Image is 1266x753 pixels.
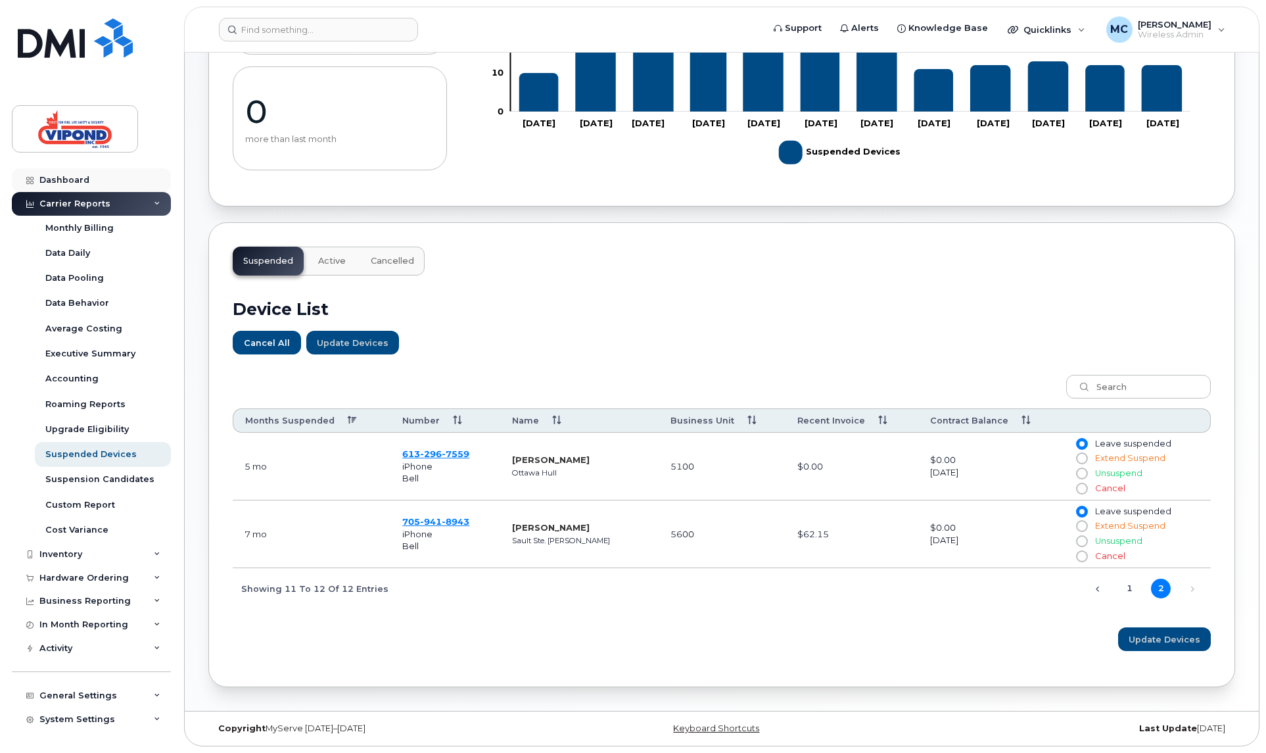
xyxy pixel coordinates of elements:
span: 7559 [442,449,469,459]
span: iPhone [402,529,433,539]
th: Months Suspended: activate to sort column descending [233,408,390,433]
a: 1 [1119,579,1139,598]
span: Update Devices [317,337,388,349]
a: Alerts [831,15,888,41]
a: Knowledge Base [888,15,997,41]
span: Wireless Admin [1138,30,1211,40]
span: Cancel All [244,337,290,349]
input: Extend Suspend [1076,521,1087,531]
input: Leave suspended [1076,506,1087,517]
td: April 29, 2025 12:18 [233,433,390,500]
td: $0.00 [918,500,1064,568]
a: 6132967559 [402,449,469,459]
input: Extend Suspend [1076,453,1087,464]
input: Unsuspend [1076,536,1087,547]
span: Extend Suspend [1095,453,1165,463]
span: Cancelled [371,256,414,266]
span: Leave suspended [1095,506,1171,516]
span: 705 [402,516,469,527]
button: Cancel All [233,331,301,354]
g: Suspended Devices [779,135,901,170]
span: Extend Suspend [1095,521,1165,531]
tspan: [DATE] [1032,118,1065,128]
h2: Device List [233,299,1211,319]
a: 2 [1151,579,1171,598]
span: Unsuspend [1095,536,1142,546]
small: Sault Ste. [PERSON_NAME] [512,536,610,545]
tspan: [DATE] [1090,118,1123,128]
tspan: 0 [498,106,504,116]
td: $0.00 [918,433,1064,500]
th: Recent Invoice: activate to sort column ascending [785,408,918,433]
tspan: 10 [492,67,504,78]
strong: Copyright [218,723,266,733]
strong: [PERSON_NAME] [512,454,590,465]
strong: Last Update [1139,723,1197,733]
tspan: [DATE] [747,118,780,128]
span: 296 [420,449,442,459]
div: [DATE] [930,534,1052,547]
div: Mark Chapeskie [1097,16,1234,43]
span: Update Devices [1129,633,1200,646]
input: Leave suspended [1076,439,1087,449]
a: Next [1183,579,1202,599]
span: 613 [402,449,469,459]
span: Active [318,256,346,266]
tspan: [DATE] [918,118,951,128]
span: [PERSON_NAME] [1138,19,1211,30]
tspan: [DATE] [693,118,726,128]
span: Alerts [851,22,879,35]
a: Support [764,15,831,41]
button: Update Devices [1118,627,1211,651]
a: Previous [1088,579,1108,599]
span: Quicklinks [1023,24,1071,35]
div: MyServe [DATE]–[DATE] [208,723,551,734]
tspan: [DATE] [1147,118,1180,128]
input: Cancel [1076,551,1087,562]
div: [DATE] [930,466,1052,479]
span: Bell [402,473,419,483]
td: $0.00 [785,433,918,500]
td: 5100 [659,433,785,500]
span: Support [785,22,822,35]
p: more than last month [245,134,434,145]
input: Cancel [1076,483,1087,494]
span: Knowledge Base [908,22,988,35]
small: Ottawa Hull [512,468,557,477]
strong: [PERSON_NAME] [512,522,590,533]
button: Update Devices [306,331,399,354]
th: Contract Balance: activate to sort column ascending [918,408,1064,433]
th: Business Unit: activate to sort column ascending [659,408,785,433]
span: 8943 [442,516,469,527]
input: Find something... [219,18,418,41]
div: Quicklinks [998,16,1094,43]
input: Search [1066,375,1211,399]
th: Name: activate to sort column ascending [500,408,659,433]
span: iPhone [402,461,433,472]
tspan: [DATE] [860,118,893,128]
input: Unsuspend [1076,468,1087,479]
span: 941 [420,516,442,527]
a: 7059418943 [402,516,469,527]
span: MC [1110,22,1128,37]
td: $62.15 [785,500,918,568]
div: [DATE] [893,723,1235,734]
g: Legend [779,135,901,170]
th: Number: activate to sort column ascending [390,408,500,433]
p: 0 [245,92,434,132]
span: Cancel [1095,551,1125,561]
span: Bell [402,541,419,551]
td: March 21, 2025 00:24 [233,500,390,568]
tspan: [DATE] [580,118,613,128]
tspan: [DATE] [632,118,665,128]
tspan: [DATE] [805,118,837,128]
span: Unsuspend [1095,468,1142,478]
tspan: [DATE] [977,118,1010,128]
tspan: [DATE] [523,118,555,128]
span: Leave suspended [1095,439,1171,449]
a: Keyboard Shortcuts [673,723,759,733]
td: 5600 [659,500,785,568]
div: Showing 11 to 12 of 12 entries [233,577,388,599]
span: Cancel [1095,483,1125,493]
